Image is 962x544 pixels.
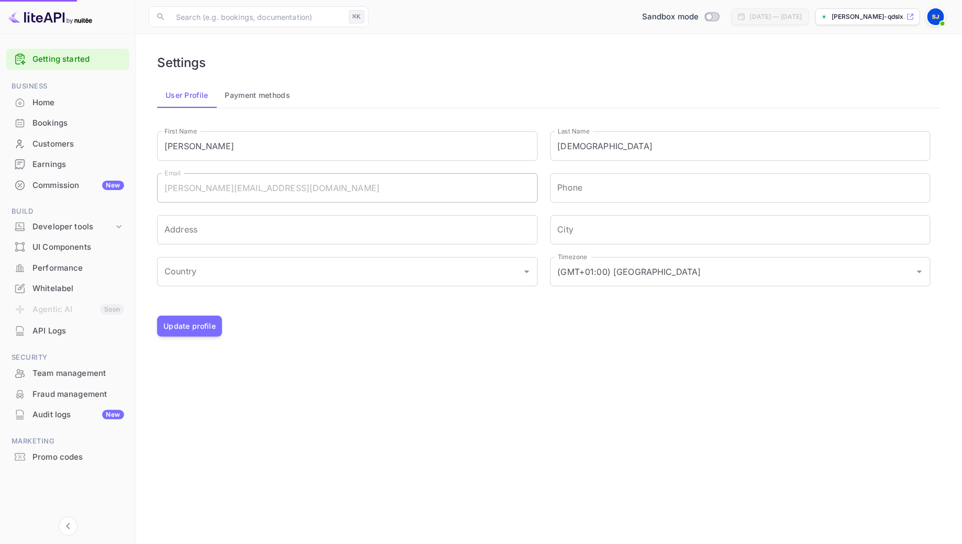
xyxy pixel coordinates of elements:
[157,55,206,70] h6: Settings
[32,241,124,253] div: UI Components
[32,53,124,65] a: Getting started
[217,83,299,108] button: Payment methods
[6,134,129,154] div: Customers
[102,181,124,190] div: New
[6,134,129,153] a: Customers
[6,363,129,383] a: Team management
[6,279,129,298] a: Whitelabel
[550,215,931,245] input: City
[6,113,129,134] div: Bookings
[164,169,181,177] label: Email
[164,127,197,136] label: First Name
[550,173,931,203] input: phone
[6,405,129,425] div: Audit logsNew
[32,221,114,233] div: Developer tools
[6,113,129,132] a: Bookings
[6,321,129,341] div: API Logs
[32,451,124,463] div: Promo codes
[59,517,78,536] button: Collapse navigation
[6,258,129,279] div: Performance
[558,252,587,261] label: Timezone
[6,405,129,424] a: Audit logsNew
[6,352,129,363] span: Security
[32,388,124,401] div: Fraud management
[6,93,129,112] a: Home
[6,321,129,340] a: API Logs
[6,384,129,404] a: Fraud management
[6,175,129,196] div: CommissionNew
[6,384,129,405] div: Fraud management
[6,258,129,277] a: Performance
[157,215,538,245] input: Address
[8,8,92,25] img: LiteAPI logo
[6,363,129,384] div: Team management
[638,11,723,23] div: Switch to Production mode
[32,368,124,380] div: Team management
[157,83,217,108] button: User Profile
[6,81,129,92] span: Business
[550,131,931,161] input: Last Name
[6,436,129,447] span: Marketing
[832,12,904,21] p: [PERSON_NAME]-qdslx....
[32,117,124,129] div: Bookings
[6,237,129,258] div: UI Components
[6,93,129,113] div: Home
[349,10,364,24] div: ⌘K
[6,154,129,174] a: Earnings
[6,206,129,217] span: Build
[6,279,129,299] div: Whitelabel
[6,447,129,467] a: Promo codes
[6,175,129,195] a: CommissionNew
[157,131,538,161] input: First Name
[32,180,124,192] div: Commission
[32,283,124,295] div: Whitelabel
[912,264,927,279] button: Open
[32,325,124,337] div: API Logs
[32,409,124,421] div: Audit logs
[642,11,699,23] span: Sandbox mode
[927,8,944,25] img: Siddhanth Jaini
[558,127,590,136] label: Last Name
[519,264,534,279] button: Open
[32,97,124,109] div: Home
[157,173,538,203] input: Email
[157,83,941,108] div: account-settings tabs
[6,154,129,175] div: Earnings
[170,6,345,27] input: Search (e.g. bookings, documentation)
[157,316,222,337] button: Update profile
[6,237,129,257] a: UI Components
[6,447,129,468] div: Promo codes
[6,49,129,70] div: Getting started
[6,218,129,236] div: Developer tools
[162,262,517,282] input: Country
[32,138,124,150] div: Customers
[32,159,124,171] div: Earnings
[750,12,802,21] div: [DATE] — [DATE]
[102,410,124,419] div: New
[32,262,124,274] div: Performance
